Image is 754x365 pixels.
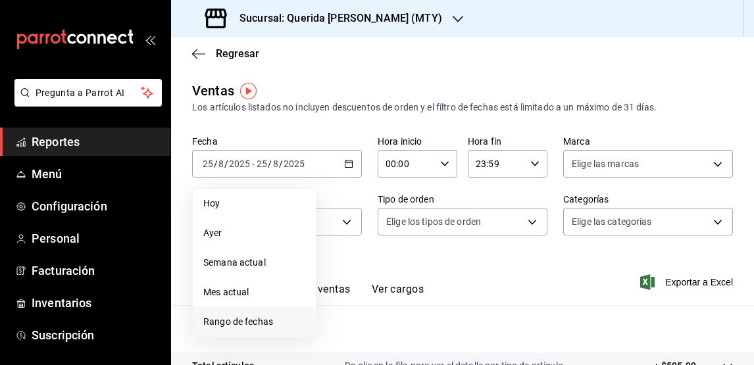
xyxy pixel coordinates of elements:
[252,158,255,169] span: -
[299,283,351,305] button: Ver ventas
[202,158,214,169] input: --
[218,158,224,169] input: --
[224,158,228,169] span: /
[192,81,234,101] div: Ventas
[372,283,424,305] button: Ver cargos
[229,11,442,26] h3: Sucursal: Querida [PERSON_NAME] (MTY)
[192,101,733,114] div: Los artículos listados no incluyen descuentos de orden y el filtro de fechas está limitado a un m...
[32,165,160,183] span: Menú
[468,137,547,146] label: Hora fin
[240,83,257,99] img: Tooltip marker
[32,294,160,312] span: Inventarios
[32,262,160,280] span: Facturación
[203,197,305,210] span: Hoy
[216,47,259,60] span: Regresar
[213,283,424,305] div: navigation tabs
[203,315,305,329] span: Rango de fechas
[268,158,272,169] span: /
[32,326,160,344] span: Suscripción
[32,230,160,247] span: Personal
[192,321,733,337] p: Resumen
[643,274,733,290] button: Exportar a Excel
[386,215,481,228] span: Elige los tipos de orden
[256,158,268,169] input: --
[214,158,218,169] span: /
[283,158,305,169] input: ----
[192,47,259,60] button: Regresar
[378,195,547,204] label: Tipo de orden
[563,195,733,204] label: Categorías
[272,158,279,169] input: --
[203,285,305,299] span: Mes actual
[563,137,733,146] label: Marca
[9,95,162,109] a: Pregunta a Parrot AI
[572,157,639,170] span: Elige las marcas
[378,137,457,146] label: Hora inicio
[572,215,652,228] span: Elige las categorías
[14,79,162,107] button: Pregunta a Parrot AI
[145,34,155,45] button: open_drawer_menu
[228,158,251,169] input: ----
[36,86,141,100] span: Pregunta a Parrot AI
[32,197,160,215] span: Configuración
[203,256,305,270] span: Semana actual
[203,226,305,240] span: Ayer
[32,133,160,151] span: Reportes
[192,137,362,146] label: Fecha
[279,158,283,169] span: /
